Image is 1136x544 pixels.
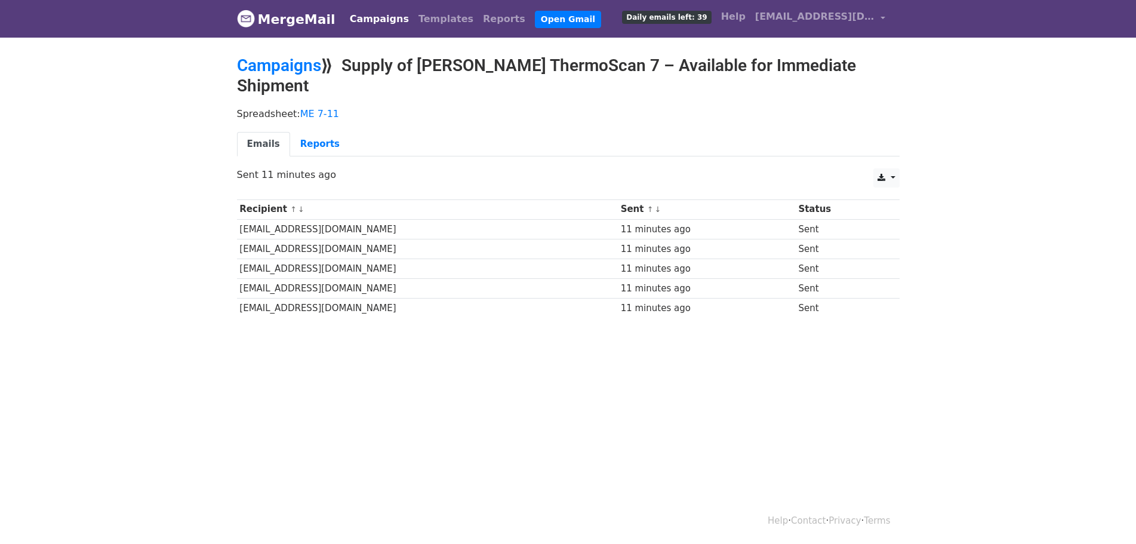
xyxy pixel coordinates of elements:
[237,107,900,120] p: Spreadsheet:
[622,11,711,24] span: Daily emails left: 39
[300,108,339,119] a: ME 7-11
[864,515,890,526] a: Terms
[237,132,290,156] a: Emails
[796,199,886,219] th: Status
[237,199,618,219] th: Recipient
[621,302,793,315] div: 11 minutes ago
[237,168,900,181] p: Sent 11 minutes ago
[535,11,601,28] a: Open Gmail
[237,299,618,318] td: [EMAIL_ADDRESS][DOMAIN_NAME]
[414,7,478,31] a: Templates
[791,515,826,526] a: Contact
[716,5,750,29] a: Help
[621,282,793,296] div: 11 minutes ago
[345,7,414,31] a: Campaigns
[478,7,530,31] a: Reports
[290,132,350,156] a: Reports
[768,515,788,526] a: Help
[237,219,618,239] td: [EMAIL_ADDRESS][DOMAIN_NAME]
[796,299,886,318] td: Sent
[621,242,793,256] div: 11 minutes ago
[298,205,304,214] a: ↓
[750,5,890,33] a: [EMAIL_ADDRESS][DOMAIN_NAME]
[755,10,875,24] span: [EMAIL_ADDRESS][DOMAIN_NAME]
[290,205,297,214] a: ↑
[237,239,618,259] td: [EMAIL_ADDRESS][DOMAIN_NAME]
[621,223,793,236] div: 11 minutes ago
[621,262,793,276] div: 11 minutes ago
[796,239,886,259] td: Sent
[617,5,716,29] a: Daily emails left: 39
[237,56,321,75] a: Campaigns
[796,279,886,299] td: Sent
[618,199,796,219] th: Sent
[237,7,335,32] a: MergeMail
[237,259,618,278] td: [EMAIL_ADDRESS][DOMAIN_NAME]
[237,279,618,299] td: [EMAIL_ADDRESS][DOMAIN_NAME]
[647,205,654,214] a: ↑
[796,259,886,278] td: Sent
[237,10,255,27] img: MergeMail logo
[237,56,900,96] h2: ⟫ Supply of [PERSON_NAME] ThermoScan 7 – Available for Immediate Shipment
[796,219,886,239] td: Sent
[829,515,861,526] a: Privacy
[654,205,661,214] a: ↓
